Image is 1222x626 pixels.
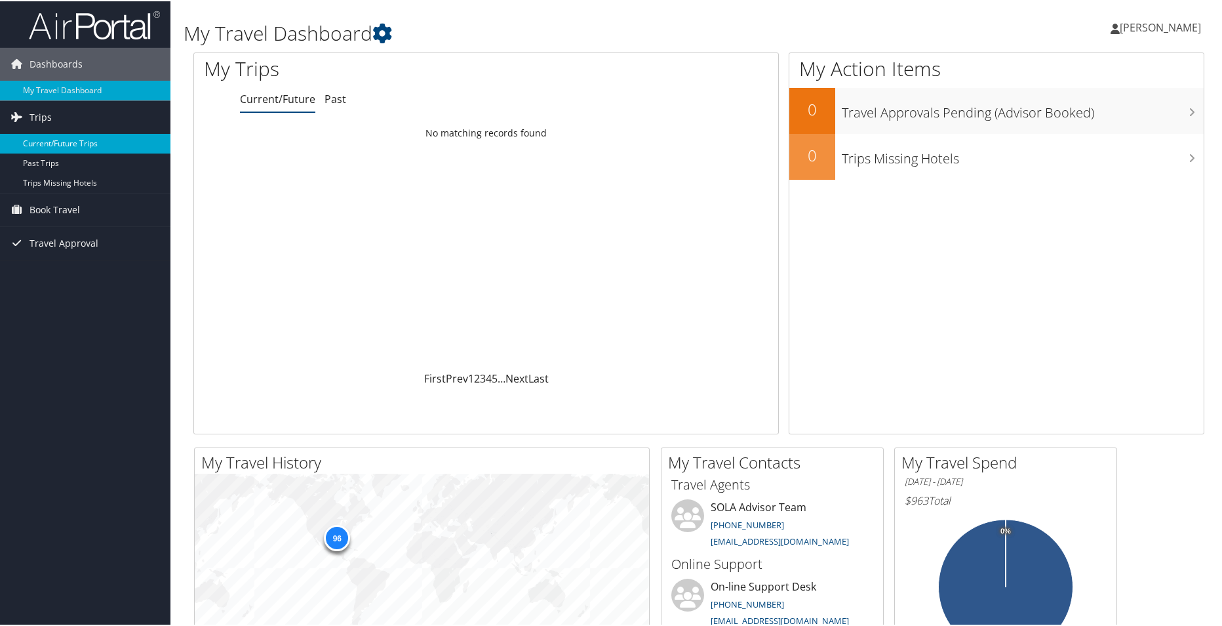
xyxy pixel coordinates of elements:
[480,370,486,385] a: 3
[528,370,549,385] a: Last
[671,554,873,572] h3: Online Support
[30,192,80,225] span: Book Travel
[468,370,474,385] a: 1
[498,370,505,385] span: …
[842,142,1204,167] h3: Trips Missing Hotels
[905,492,1107,507] h6: Total
[194,120,778,144] td: No matching records found
[789,143,835,165] h2: 0
[474,370,480,385] a: 2
[901,450,1116,472] h2: My Travel Spend
[842,96,1204,121] h3: Travel Approvals Pending (Advisor Booked)
[711,614,849,625] a: [EMAIL_ADDRESS][DOMAIN_NAME]
[486,370,492,385] a: 4
[711,597,784,609] a: [PHONE_NUMBER]
[492,370,498,385] a: 5
[29,9,160,39] img: airportal-logo.png
[671,474,873,493] h3: Travel Agents
[30,100,52,133] span: Trips
[424,370,446,385] a: First
[446,370,468,385] a: Prev
[1120,19,1201,33] span: [PERSON_NAME]
[324,524,350,550] div: 96
[240,91,315,105] a: Current/Future
[204,54,525,81] h1: My Trips
[1000,526,1011,534] tspan: 0%
[789,87,1204,133] a: 0Travel Approvals Pending (Advisor Booked)
[201,450,649,472] h2: My Travel History
[30,226,98,259] span: Travel Approval
[1111,7,1214,46] a: [PERSON_NAME]
[505,370,528,385] a: Next
[711,518,784,530] a: [PHONE_NUMBER]
[30,47,83,79] span: Dashboards
[668,450,883,472] h2: My Travel Contacts
[665,498,880,552] li: SOLA Advisor Team
[905,474,1107,487] h6: [DATE] - [DATE]
[789,54,1204,81] h1: My Action Items
[325,91,346,105] a: Past
[184,18,871,46] h1: My Travel Dashboard
[905,492,928,507] span: $963
[789,133,1204,178] a: 0Trips Missing Hotels
[789,97,835,119] h2: 0
[711,534,849,546] a: [EMAIL_ADDRESS][DOMAIN_NAME]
